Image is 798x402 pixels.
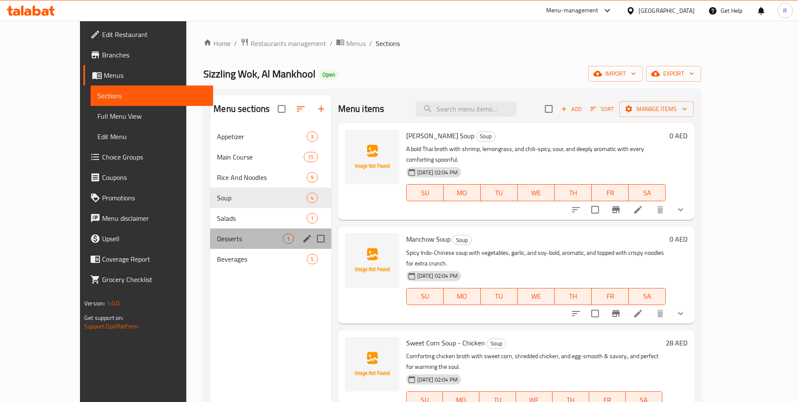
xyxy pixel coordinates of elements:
[444,184,481,201] button: MO
[217,234,283,244] span: Desserts
[217,254,307,264] div: Beverages
[234,38,237,48] li: /
[217,213,307,223] span: Salads
[83,208,213,228] a: Menu disclaimer
[633,308,643,319] a: Edit menu item
[210,126,331,147] div: Appetizer3
[83,65,213,86] a: Menus
[210,147,331,167] div: Main Course15
[406,144,666,165] p: A bold Thai broth with shrimp, lemongrass, and chili-spicy, sour, and deeply aromatic with every ...
[518,184,555,201] button: WE
[558,290,588,302] span: TH
[447,187,477,199] span: MO
[626,104,687,114] span: Manage items
[558,103,585,116] button: Add
[83,269,213,290] a: Grocery Checklist
[476,131,495,141] span: Soup
[345,130,399,184] img: Tom Yum Soup
[210,167,331,188] div: Rice And Noodles9
[251,38,326,48] span: Restaurants management
[283,234,294,244] div: items
[291,99,311,119] span: Sort sections
[487,339,506,348] span: Soup
[414,168,461,177] span: [DATE] 02:04 PM
[453,235,471,245] span: Soup
[307,194,317,202] span: 4
[83,249,213,269] a: Coverage Report
[307,214,317,222] span: 1
[345,233,399,288] img: Manchow Soup
[518,288,555,305] button: WE
[91,106,213,126] a: Full Menu View
[555,288,592,305] button: TH
[307,131,317,142] div: items
[670,130,687,142] h6: 0 AED
[307,254,317,264] div: items
[560,104,583,114] span: Add
[283,235,293,243] span: 1
[595,68,636,79] span: import
[336,38,366,49] a: Menus
[447,290,477,302] span: MO
[338,103,385,115] h2: Menu items
[414,272,461,280] span: [DATE] 02:04 PM
[346,38,366,48] span: Menus
[83,147,213,167] a: Choice Groups
[97,111,206,121] span: Full Menu View
[203,64,316,83] span: Sizzling Wok, Al Mankhool
[304,152,317,162] div: items
[83,24,213,45] a: Edit Restaurant
[444,288,481,305] button: MO
[83,45,213,65] a: Branches
[653,68,694,79] span: export
[406,336,485,349] span: Sweet Corn Soup - Chicken
[670,303,691,324] button: show more
[632,187,662,199] span: SA
[210,188,331,208] div: Soup4
[487,339,506,349] div: Soup
[484,187,514,199] span: TU
[646,66,701,82] button: export
[307,255,317,263] span: 5
[586,305,604,322] span: Select to update
[629,184,666,201] button: SA
[319,70,339,80] div: Open
[203,38,701,49] nav: breadcrumb
[307,133,317,141] span: 3
[319,71,339,78] span: Open
[240,38,326,49] a: Restaurants management
[406,129,474,142] span: [PERSON_NAME] Soup
[217,152,304,162] span: Main Course
[104,70,206,80] span: Menus
[102,29,206,40] span: Edit Restaurant
[650,200,670,220] button: delete
[91,86,213,106] a: Sections
[83,188,213,208] a: Promotions
[670,200,691,220] button: show more
[632,290,662,302] span: SA
[606,200,626,220] button: Branch-specific-item
[102,274,206,285] span: Grocery Checklist
[307,174,317,182] span: 9
[102,254,206,264] span: Coverage Report
[102,152,206,162] span: Choice Groups
[481,288,518,305] button: TU
[217,172,307,182] span: Rice And Noodles
[83,228,213,249] a: Upsell
[376,38,400,48] span: Sections
[307,213,317,223] div: items
[416,102,516,117] input: search
[406,233,450,245] span: Manchow Soup
[410,290,440,302] span: SU
[629,288,666,305] button: SA
[91,126,213,147] a: Edit Menu
[414,376,461,384] span: [DATE] 02:04 PM
[84,321,138,332] a: Support.OpsPlatform
[588,66,643,82] button: import
[666,337,687,349] h6: 28 AED
[638,6,695,15] div: [GEOGRAPHIC_DATA]
[210,208,331,228] div: Salads1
